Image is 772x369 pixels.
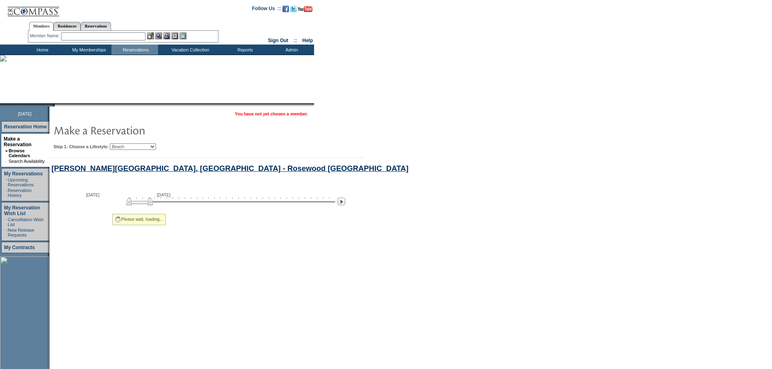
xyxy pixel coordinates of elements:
a: Reservations [81,22,111,30]
a: Cancellation Wish List [8,217,43,227]
td: · [6,217,7,227]
img: spinner2.gif [115,216,121,223]
a: Become our fan on Facebook [282,8,289,13]
a: Follow us on Twitter [290,8,297,13]
td: · [5,159,8,164]
b: » [5,148,8,153]
a: [PERSON_NAME][GEOGRAPHIC_DATA], [GEOGRAPHIC_DATA] - Rosewood [GEOGRAPHIC_DATA] [51,164,408,173]
td: My Memberships [65,45,111,55]
a: Residences [53,22,81,30]
a: Members [29,22,54,31]
a: Subscribe to our YouTube Channel [298,8,312,13]
div: Please wait, loading... [112,214,166,225]
a: My Reservation Wish List [4,205,40,216]
img: Next [338,198,345,205]
a: Upcoming Reservations [8,177,34,187]
a: Help [302,38,313,43]
div: Member Name: [30,32,61,39]
a: Make a Reservation [4,136,32,147]
span: [DATE] [157,192,171,197]
a: Browse Calendars [9,148,30,158]
a: Search Availability [9,159,45,164]
td: · [6,177,7,187]
img: b_edit.gif [147,32,154,39]
td: Admin [267,45,314,55]
b: Step 1: Choose a Lifestyle: [53,144,109,149]
span: [DATE] [18,111,32,116]
a: My Contracts [4,245,35,250]
span: :: [294,38,297,43]
td: Home [18,45,65,55]
a: New Release Requests [8,228,34,237]
a: Reservation Home [4,124,47,130]
td: Reservations [111,45,158,55]
img: Reservations [171,32,178,39]
img: Subscribe to our YouTube Channel [298,6,312,12]
a: Sign Out [268,38,288,43]
td: Vacation Collection [158,45,221,55]
span: You have not yet chosen a member. [235,111,308,116]
img: pgTtlMakeReservation.gif [53,122,216,138]
td: Follow Us :: [252,5,281,15]
a: Reservation History [8,188,32,198]
img: Follow us on Twitter [290,6,297,12]
img: View [155,32,162,39]
td: Reports [221,45,267,55]
img: promoShadowLeftCorner.gif [52,103,55,107]
a: My Reservations [4,171,43,177]
td: · [6,188,7,198]
img: Become our fan on Facebook [282,6,289,12]
img: Impersonate [163,32,170,39]
img: b_calculator.gif [180,32,186,39]
td: · [6,228,7,237]
span: [DATE] [86,192,100,197]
